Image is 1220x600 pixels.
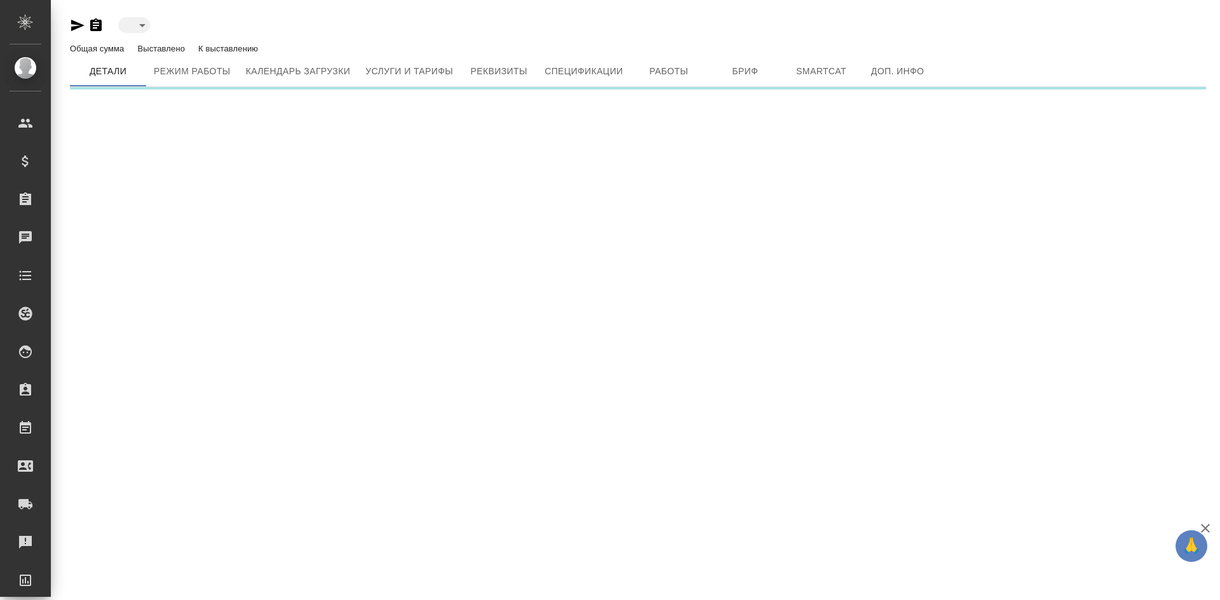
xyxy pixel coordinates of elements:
[246,63,351,79] span: Календарь загрузки
[78,63,139,79] span: Детали
[198,44,261,53] p: К выставлению
[1176,530,1207,562] button: 🙏
[70,44,127,53] p: Общая сумма
[867,63,928,79] span: Доп. инфо
[1181,533,1202,559] span: 🙏
[154,63,231,79] span: Режим работы
[715,63,776,79] span: Бриф
[137,44,188,53] p: Выставлено
[545,63,623,79] span: Спецификации
[639,63,700,79] span: Работы
[365,63,453,79] span: Услуги и тарифы
[70,18,85,33] button: Скопировать ссылку для ЯМессенджера
[791,63,852,79] span: Smartcat
[118,17,150,33] div: ​
[88,18,104,33] button: Скопировать ссылку
[468,63,529,79] span: Реквизиты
